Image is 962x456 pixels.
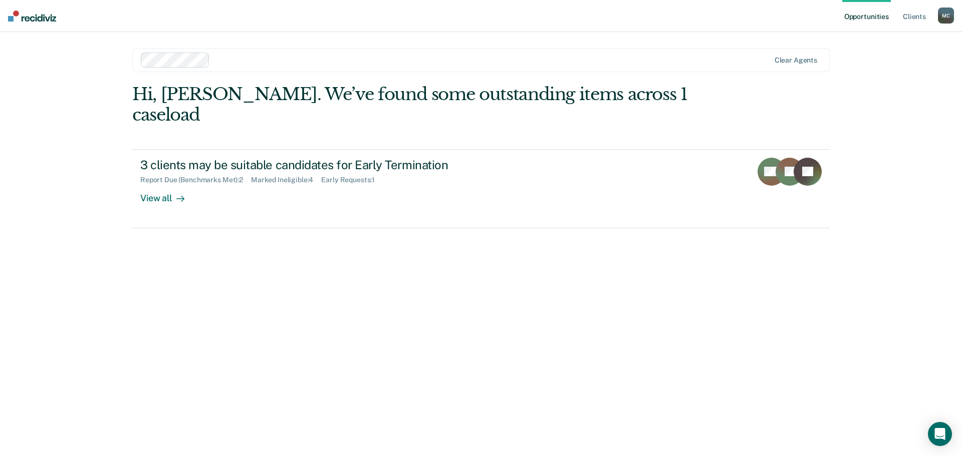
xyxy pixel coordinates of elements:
[938,8,954,24] div: M C
[775,56,817,65] div: Clear agents
[8,11,56,22] img: Recidiviz
[938,8,954,24] button: MC
[928,422,952,446] div: Open Intercom Messenger
[140,184,196,204] div: View all
[140,176,251,184] div: Report Due (Benchmarks Met) : 2
[140,158,492,172] div: 3 clients may be suitable candidates for Early Termination
[132,149,830,228] a: 3 clients may be suitable candidates for Early TerminationReport Due (Benchmarks Met):2Marked Ine...
[251,176,321,184] div: Marked Ineligible : 4
[321,176,383,184] div: Early Requests : 1
[132,84,690,125] div: Hi, [PERSON_NAME]. We’ve found some outstanding items across 1 caseload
